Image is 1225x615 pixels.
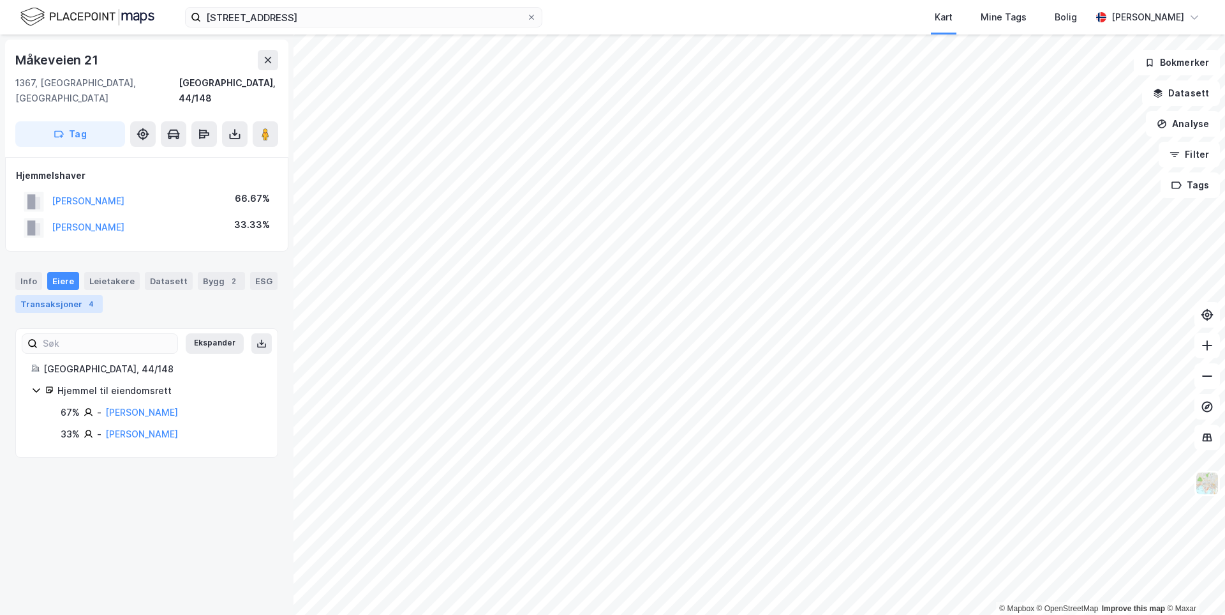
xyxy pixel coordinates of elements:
input: Søk [38,334,177,353]
button: Ekspander [186,333,244,354]
div: Bolig [1055,10,1077,25]
div: Transaksjoner [15,295,103,313]
div: [GEOGRAPHIC_DATA], 44/148 [179,75,278,106]
button: Tags [1161,172,1220,198]
div: Info [15,272,42,290]
div: 67% [61,405,80,420]
a: [PERSON_NAME] [105,429,178,439]
iframe: Chat Widget [1161,554,1225,615]
button: Filter [1159,142,1220,167]
img: logo.f888ab2527a4732fd821a326f86c7f29.svg [20,6,154,28]
div: Leietakere [84,272,140,290]
div: Måkeveien 21 [15,50,101,70]
div: Eiere [47,272,79,290]
div: - [97,405,101,420]
div: Hjemmelshaver [16,168,278,183]
input: Søk på adresse, matrikkel, gårdeiere, leietakere eller personer [201,8,526,27]
a: Improve this map [1102,604,1165,613]
a: [PERSON_NAME] [105,407,178,418]
div: 1367, [GEOGRAPHIC_DATA], [GEOGRAPHIC_DATA] [15,75,179,106]
button: Analyse [1146,111,1220,137]
div: 66.67% [235,191,270,206]
div: Hjemmel til eiendomsrett [57,383,262,399]
a: OpenStreetMap [1037,604,1099,613]
div: 2 [227,275,240,287]
div: 33.33% [234,217,270,232]
div: 4 [85,298,98,310]
div: Bygg [198,272,245,290]
button: Datasett [1142,80,1220,106]
div: - [97,427,101,442]
div: 33% [61,427,80,442]
button: Bokmerker [1134,50,1220,75]
img: Z [1195,471,1219,496]
div: Mine Tags [981,10,1027,25]
a: Mapbox [999,604,1034,613]
div: [PERSON_NAME] [1111,10,1184,25]
div: ESG [250,272,278,290]
div: Datasett [145,272,193,290]
div: Kontrollprogram for chat [1161,554,1225,615]
div: [GEOGRAPHIC_DATA], 44/148 [43,361,262,377]
button: Tag [15,121,125,147]
div: Kart [935,10,953,25]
